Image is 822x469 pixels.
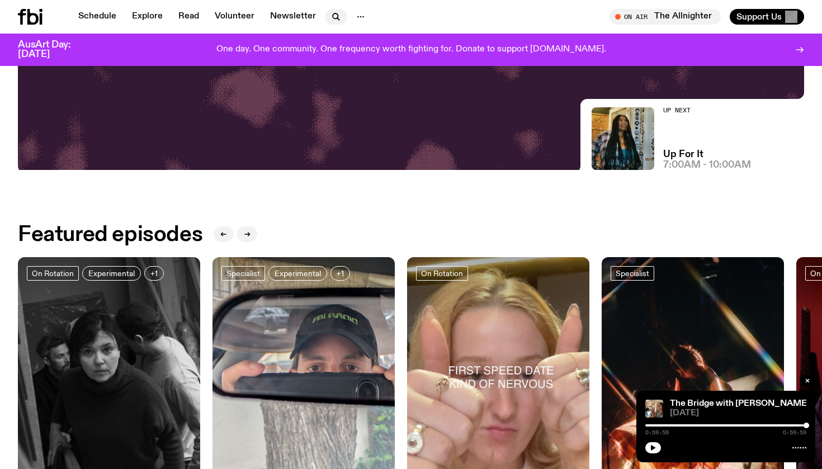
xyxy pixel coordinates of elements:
span: Experimental [275,269,321,277]
h2: Up Next [663,107,751,113]
a: Specialist [221,266,265,281]
a: Volunteer [208,9,261,25]
img: Ify - a Brown Skin girl with black braided twists, looking up to the side with her tongue stickin... [592,107,654,170]
span: 0:59:59 [783,430,806,435]
a: The Bridge with [PERSON_NAME] [670,399,810,408]
a: Up For It [663,150,703,159]
h2: Featured episodes [18,225,202,245]
a: Explore [125,9,169,25]
span: 0:59:59 [645,430,669,435]
span: +1 [150,269,158,277]
span: Experimental [88,269,135,277]
span: +1 [337,269,344,277]
button: Support Us [730,9,804,25]
a: On Rotation [27,266,79,281]
button: On AirThe Allnighter [610,9,721,25]
span: [DATE] [670,409,806,418]
a: On Rotation [416,266,468,281]
a: Specialist [611,266,654,281]
h3: AusArt Day: [DATE] [18,40,89,59]
span: Support Us [736,12,782,22]
span: Specialist [616,269,649,277]
a: Newsletter [263,9,323,25]
span: 7:00am - 10:00am [663,160,751,170]
button: +1 [330,266,350,281]
button: +1 [144,266,164,281]
a: Experimental [268,266,327,281]
a: Experimental [82,266,141,281]
span: Specialist [226,269,260,277]
span: On Rotation [421,269,463,277]
span: On Rotation [32,269,74,277]
p: One day. One community. One frequency worth fighting for. Donate to support [DOMAIN_NAME]. [216,45,606,55]
a: Read [172,9,206,25]
a: Schedule [72,9,123,25]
